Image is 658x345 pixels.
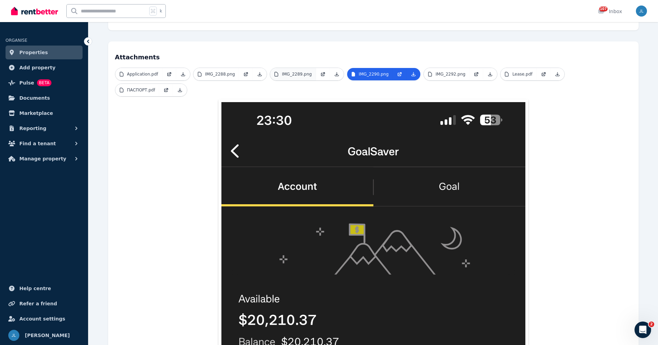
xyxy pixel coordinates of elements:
span: ORGANISE [6,38,27,43]
p: IMG_2292.png [436,71,465,77]
img: Joanne Lau [636,6,647,17]
p: IMG_2290.png [359,71,389,77]
a: Add property [6,61,83,75]
a: Open in new Tab [159,84,173,96]
a: PulseBETA [6,76,83,90]
a: Refer a friend [6,297,83,310]
span: [PERSON_NAME] [25,331,70,339]
span: Refer a friend [19,299,57,308]
a: Open in new Tab [537,68,551,80]
a: IMG_2290.png [347,68,393,80]
span: Documents [19,94,50,102]
p: Application.pdf [127,71,158,77]
a: Open in new Tab [316,68,330,80]
iframe: Intercom live chat [635,322,651,338]
a: Download Attachment [173,84,187,96]
a: IMG_2292.png [424,68,469,80]
span: 2 [649,322,654,327]
a: Open in new Tab [162,68,176,80]
div: Inbox [598,8,622,15]
a: Open in new Tab [393,68,407,80]
p: ПАСПОРТ.pdf [127,87,155,93]
a: Account settings [6,312,83,326]
span: Pulse [19,79,34,87]
a: Help centre [6,282,83,295]
h4: Attachments [115,48,632,62]
a: Download Attachment [407,68,420,80]
span: Help centre [19,284,51,293]
a: IMG_2289.png [270,68,316,80]
span: Marketplace [19,109,53,117]
a: Properties [6,46,83,59]
a: Documents [6,91,83,105]
a: Open in new Tab [239,68,253,80]
a: Download Attachment [176,68,190,80]
a: Download Attachment [330,68,344,80]
img: Joanne Lau [8,330,19,341]
span: k [160,8,162,14]
button: Reporting [6,121,83,135]
a: Application.pdf [115,68,162,80]
button: Manage property [6,152,83,166]
span: 107 [599,7,608,11]
p: IMG_2289.png [282,71,312,77]
span: Reporting [19,124,46,132]
a: Download Attachment [253,68,267,80]
a: IMG_2288.png [193,68,239,80]
span: Properties [19,48,48,57]
span: Find a tenant [19,139,56,148]
a: Download Attachment [483,68,497,80]
button: Find a tenant [6,137,83,150]
span: Add property [19,63,56,72]
p: Lease.pdf [512,71,532,77]
span: BETA [37,79,51,86]
a: Download Attachment [551,68,564,80]
a: ПАСПОРТ.pdf [115,84,160,96]
span: Account settings [19,315,65,323]
span: Manage property [19,155,66,163]
p: IMG_2288.png [205,71,235,77]
a: Open in new Tab [469,68,483,80]
a: Lease.pdf [500,68,536,80]
img: RentBetter [11,6,58,16]
a: Marketplace [6,106,83,120]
